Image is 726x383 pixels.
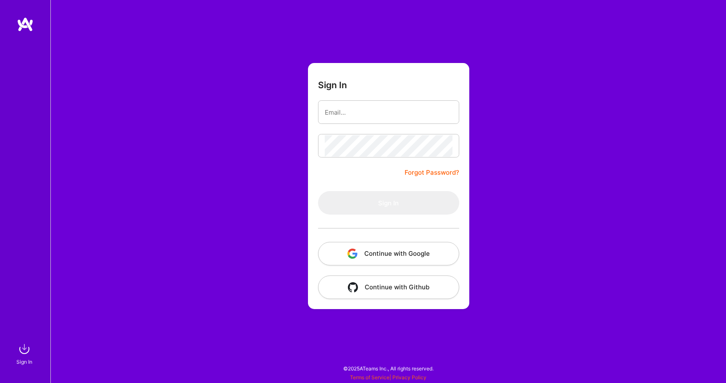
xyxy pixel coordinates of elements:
[392,374,426,380] a: Privacy Policy
[18,341,33,366] a: sign inSign In
[325,102,452,123] input: Email...
[50,358,726,379] div: © 2025 ATeams Inc., All rights reserved.
[350,374,426,380] span: |
[16,341,33,357] img: sign in
[347,249,358,259] img: icon
[318,242,459,265] button: Continue with Google
[350,374,389,380] a: Terms of Service
[348,282,358,292] img: icon
[318,275,459,299] button: Continue with Github
[318,80,347,90] h3: Sign In
[405,168,459,178] a: Forgot Password?
[16,357,32,366] div: Sign In
[17,17,34,32] img: logo
[318,191,459,215] button: Sign In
